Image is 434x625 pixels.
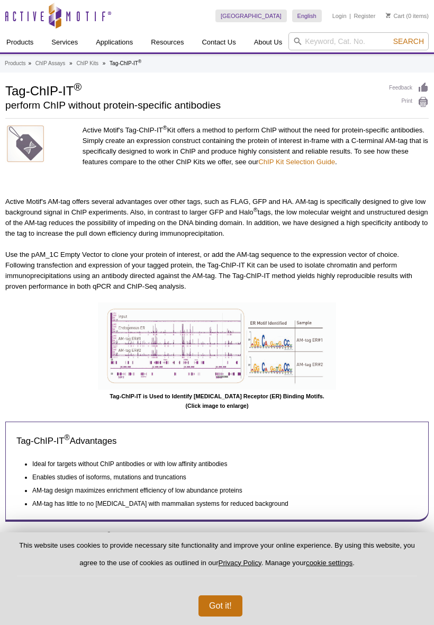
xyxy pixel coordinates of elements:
[386,13,391,18] img: Your Cart
[5,101,378,110] h2: perform ChIP without protein-specific antibodies
[144,32,190,52] a: Resources
[258,158,335,166] a: ChIP Kit Selection Guide
[195,32,242,52] a: Contact Us
[107,530,111,537] sup: ®
[332,12,347,20] a: Login
[138,59,141,64] sup: ®
[32,483,408,496] li: AM-tag design maximizes enrichment efficiency of low abundance proteins
[45,32,84,52] a: Services
[17,541,417,576] p: This website uses cookies to provide necessary site functionality and improve your online experie...
[16,435,418,448] h3: Tag-ChIP-IT Advantages
[5,197,429,239] p: Active Motif's AM-tag offers several advantages over other tags, such as FLAG, GFP and HA. AM-tag...
[393,37,424,46] span: Search
[288,32,429,50] input: Keyword, Cat. No.
[386,10,429,22] li: (0 items)
[5,249,429,292] p: Use the pAM_1C Empty Vector to clone your protein of interest, or add the AM-tag sequence to the ...
[83,125,429,167] p: Active Motif's Tag-ChIP-IT Kit offers a method to perform ChIP without the need for protein-speci...
[354,12,375,20] a: Register
[76,59,98,68] a: ChIP Kits
[389,96,429,108] a: Print
[35,59,66,68] a: ChIP Assays
[186,403,249,409] b: (Click image to enlarge)
[110,60,141,66] li: Tag-ChIP-IT
[5,393,429,400] h4: Tag-ChIP-IT is Used to Identify [MEDICAL_DATA] Receptor (ER) Binding Motifs.
[254,207,258,213] sup: ®
[103,60,106,66] li: »
[5,59,25,68] a: Products
[163,124,167,131] sup: ®
[5,531,429,552] p: To learn more about Tag-ChIP-IT , click on the , , or tabs below. To view a manual or other relat...
[389,82,429,94] a: Feedback
[28,60,31,66] li: »
[64,433,69,442] sup: ®
[215,10,287,22] a: [GEOGRAPHIC_DATA]
[390,37,427,46] button: Search
[292,10,322,22] a: English
[5,125,45,163] img: Tag-ChIP-IT
[386,12,404,20] a: Cart
[89,32,139,52] a: Applications
[198,595,242,617] button: Got it!
[32,456,408,469] li: Ideal for targets without ChIP antibodies or with low affinity antibodies
[349,10,351,22] li: |
[219,559,261,567] a: Privacy Policy
[69,60,73,66] li: »
[248,32,288,52] a: About Us
[5,82,378,98] h1: Tag-ChIP-IT
[74,81,82,93] sup: ®
[306,559,352,567] button: cookie settings
[32,469,408,483] li: Enables studies of isoforms, mutations and truncations
[32,496,408,509] li: AM-tag has little to no [MEDICAL_DATA] with mammalian systems for reduced background
[98,302,336,390] img: Tag-ChIP-IT is Used to Identify Estrogen Receptor (ER) Binding Motifs.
